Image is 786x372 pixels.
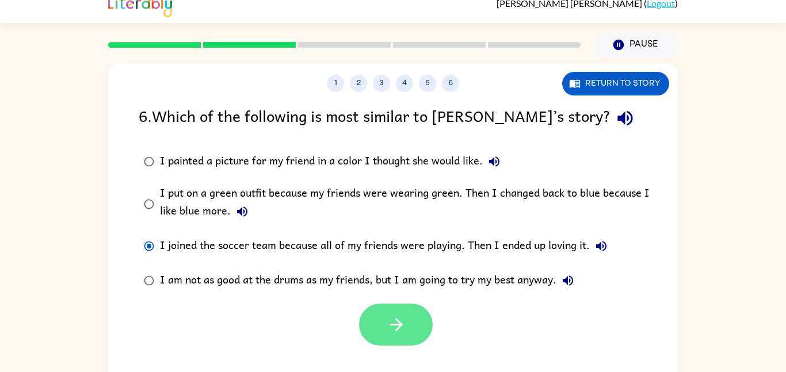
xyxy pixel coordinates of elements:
[327,75,344,92] button: 1
[231,200,254,223] button: I put on a green outfit because my friends were wearing green. Then I changed back to blue becaus...
[139,103,647,133] div: 6 . Which of the following is most similar to [PERSON_NAME]’s story?
[483,150,506,173] button: I painted a picture for my friend in a color I thought she would like.
[594,32,678,58] button: Pause
[160,269,579,292] div: I am not as good at the drums as my friends, but I am going to try my best anyway.
[350,75,367,92] button: 2
[562,72,669,95] button: Return to story
[442,75,459,92] button: 6
[160,150,506,173] div: I painted a picture for my friend in a color I thought she would like.
[590,235,613,258] button: I joined the soccer team because all of my friends were playing. Then I ended up loving it.
[396,75,413,92] button: 4
[160,235,613,258] div: I joined the soccer team because all of my friends were playing. Then I ended up loving it.
[556,269,579,292] button: I am not as good at the drums as my friends, but I am going to try my best anyway.
[160,185,663,223] div: I put on a green outfit because my friends were wearing green. Then I changed back to blue becaus...
[373,75,390,92] button: 3
[419,75,436,92] button: 5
